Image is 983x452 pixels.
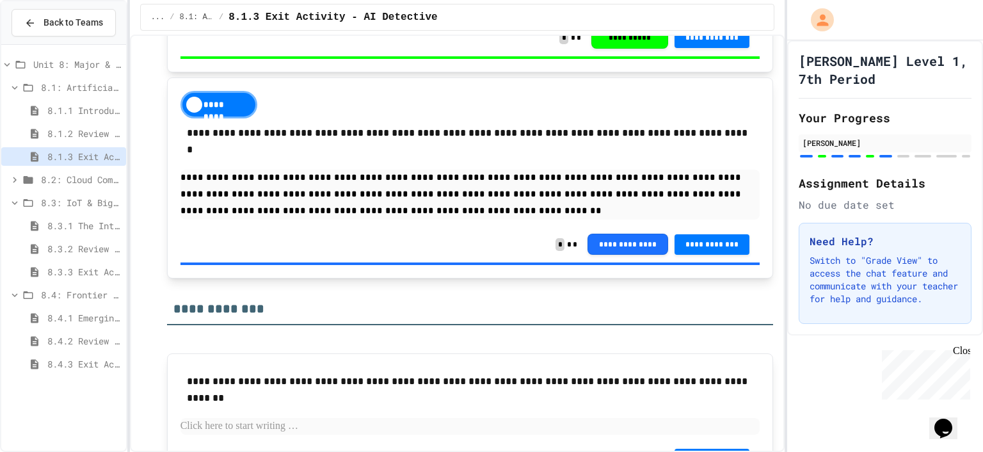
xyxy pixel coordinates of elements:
span: Unit 8: Major & Emerging Technologies [33,58,121,71]
div: No due date set [799,197,971,213]
div: Chat with us now!Close [5,5,88,81]
span: 8.3: IoT & Big Data [41,196,121,209]
div: My Account [797,5,837,35]
span: / [170,12,174,22]
span: 8.1.3 Exit Activity - AI Detective [47,150,121,163]
span: 8.1.2 Review - Introduction to Artificial Intelligence [47,127,121,140]
button: Back to Teams [12,9,116,36]
span: 8.4.1 Emerging Technologies: Shaping Our Digital Future [47,311,121,325]
iframe: chat widget [929,401,970,439]
span: 8.4.2 Review - Emerging Technologies: Shaping Our Digital Future [47,334,121,348]
span: 8.3.1 The Internet of Things and Big Data: Our Connected Digital World [47,219,121,232]
span: 8.2: Cloud Computing [41,173,121,186]
h2: Assignment Details [799,174,971,192]
span: 8.1: Artificial Intelligence Basics [179,12,214,22]
span: 8.4.3 Exit Activity - Future Tech Challenge [47,357,121,371]
span: ... [151,12,165,22]
h2: Your Progress [799,109,971,127]
span: 8.1.3 Exit Activity - AI Detective [228,10,437,25]
p: Switch to "Grade View" to access the chat feature and communicate with your teacher for help and ... [810,254,961,305]
iframe: chat widget [877,345,970,400]
span: 8.3.2 Review - The Internet of Things and Big Data [47,242,121,255]
div: [PERSON_NAME] [803,137,968,149]
span: 8.3.3 Exit Activity - IoT Data Detective Challenge [47,265,121,278]
span: / [219,12,223,22]
span: Back to Teams [44,16,103,29]
h3: Need Help? [810,234,961,249]
h1: [PERSON_NAME] Level 1, 7th Period [799,52,971,88]
span: 8.1.1 Introduction to Artificial Intelligence [47,104,121,117]
span: 8.1: Artificial Intelligence Basics [41,81,121,94]
span: 8.4: Frontier Tech Spotlight [41,288,121,302]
